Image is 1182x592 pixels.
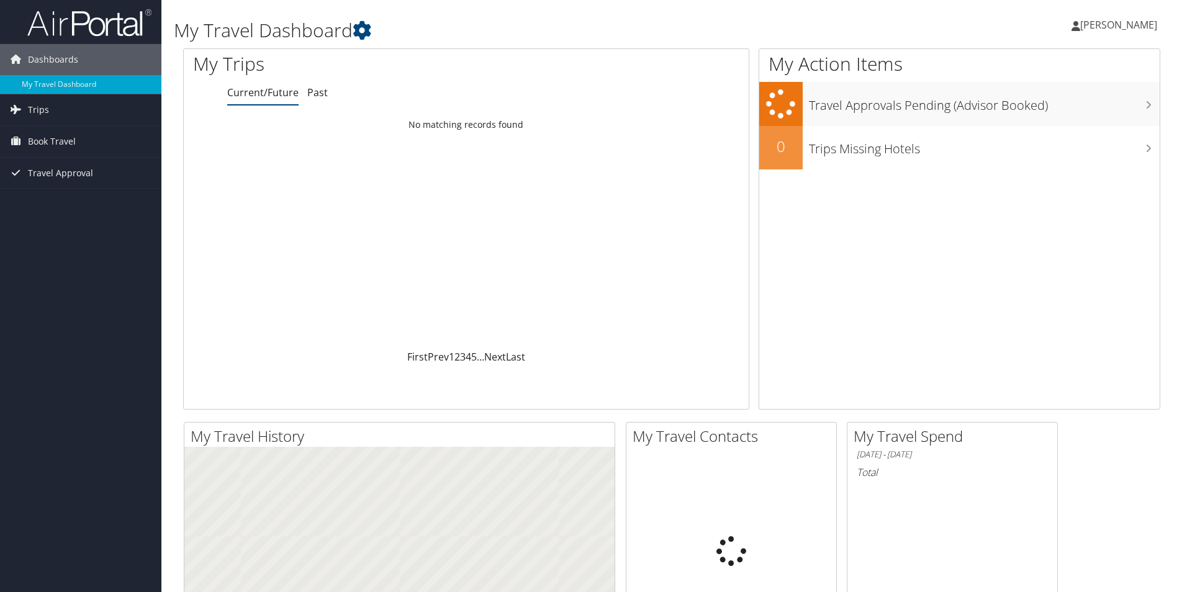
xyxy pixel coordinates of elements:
[471,350,477,364] a: 5
[809,91,1160,114] h3: Travel Approvals Pending (Advisor Booked)
[1080,18,1157,32] span: [PERSON_NAME]
[449,350,454,364] a: 1
[477,350,484,364] span: …
[28,44,78,75] span: Dashboards
[759,82,1160,126] a: Travel Approvals Pending (Advisor Booked)
[454,350,460,364] a: 2
[428,350,449,364] a: Prev
[759,126,1160,169] a: 0Trips Missing Hotels
[307,86,328,99] a: Past
[227,86,299,99] a: Current/Future
[759,136,803,157] h2: 0
[193,51,504,77] h1: My Trips
[184,114,749,136] td: No matching records found
[759,51,1160,77] h1: My Action Items
[854,426,1057,447] h2: My Travel Spend
[506,350,525,364] a: Last
[633,426,836,447] h2: My Travel Contacts
[28,94,49,125] span: Trips
[857,465,1048,479] h6: Total
[191,426,615,447] h2: My Travel History
[1071,6,1170,43] a: [PERSON_NAME]
[28,158,93,189] span: Travel Approval
[27,8,151,37] img: airportal-logo.png
[857,449,1048,460] h6: [DATE] - [DATE]
[484,350,506,364] a: Next
[28,126,76,157] span: Book Travel
[466,350,471,364] a: 4
[407,350,428,364] a: First
[460,350,466,364] a: 3
[174,17,837,43] h1: My Travel Dashboard
[809,134,1160,158] h3: Trips Missing Hotels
